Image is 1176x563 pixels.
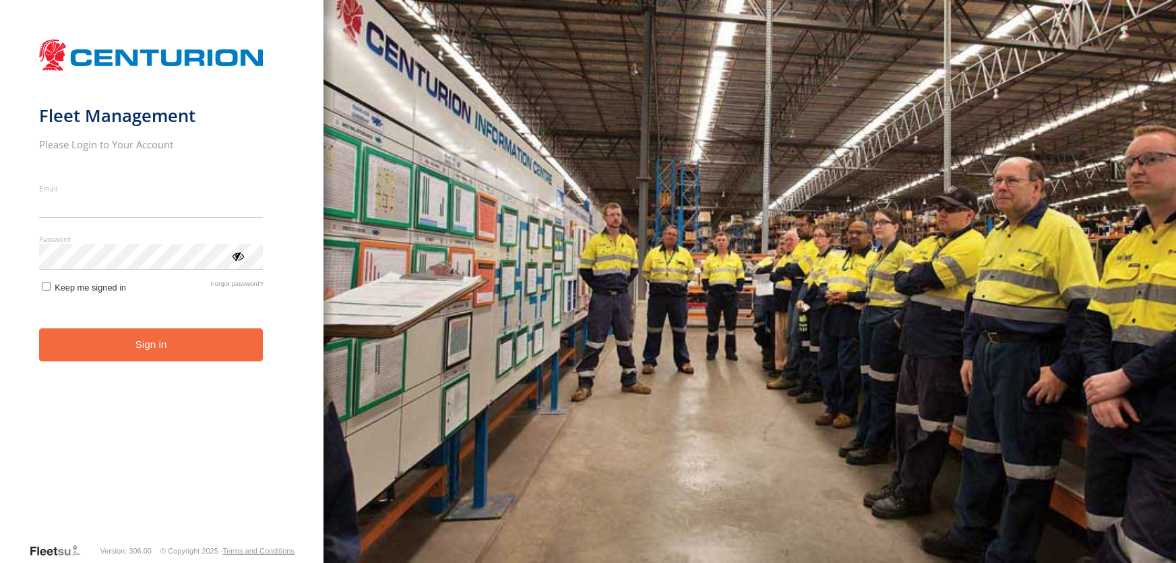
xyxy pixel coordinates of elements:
div: ViewPassword [230,249,244,262]
span: Keep me signed in [55,283,126,293]
h1: Fleet Management [39,105,264,127]
input: Keep me signed in [42,282,51,291]
form: main [39,32,285,543]
a: Visit our Website [29,544,91,558]
label: Email [39,183,264,194]
label: Password [39,234,264,244]
img: Centurion Transport [39,38,264,72]
a: Terms and Conditions [223,547,295,555]
h2: Please Login to Your Account [39,138,264,151]
div: Version: 306.00 [100,547,152,555]
button: Sign in [39,328,264,361]
div: © Copyright 2025 - [160,547,295,555]
a: Forgot password? [211,280,264,293]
